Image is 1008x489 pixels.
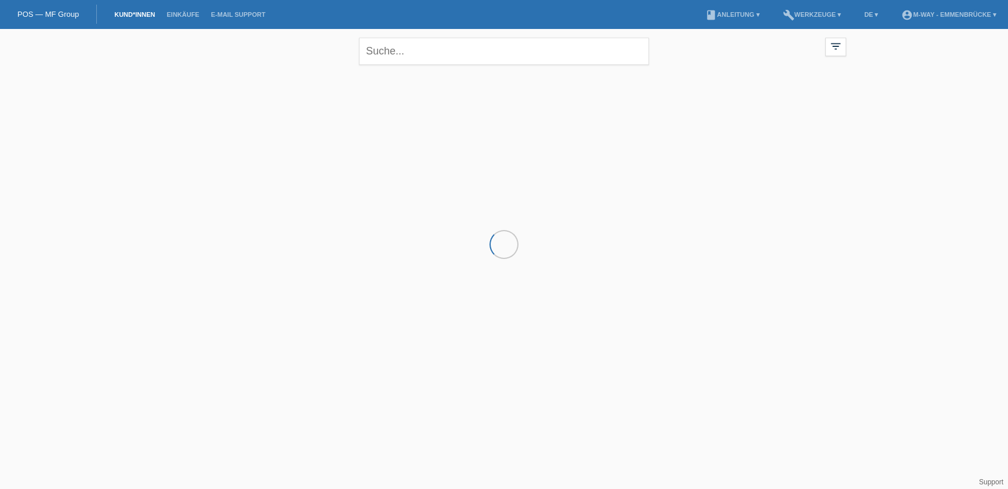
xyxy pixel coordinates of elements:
[705,9,717,21] i: book
[979,478,1003,486] a: Support
[901,9,913,21] i: account_circle
[359,38,649,65] input: Suche...
[895,11,1002,18] a: account_circlem-way - Emmenbrücke ▾
[858,11,884,18] a: DE ▾
[783,9,795,21] i: build
[777,11,847,18] a: buildWerkzeuge ▾
[205,11,271,18] a: E-Mail Support
[17,10,79,19] a: POS — MF Group
[161,11,205,18] a: Einkäufe
[699,11,765,18] a: bookAnleitung ▾
[108,11,161,18] a: Kund*innen
[829,40,842,53] i: filter_list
